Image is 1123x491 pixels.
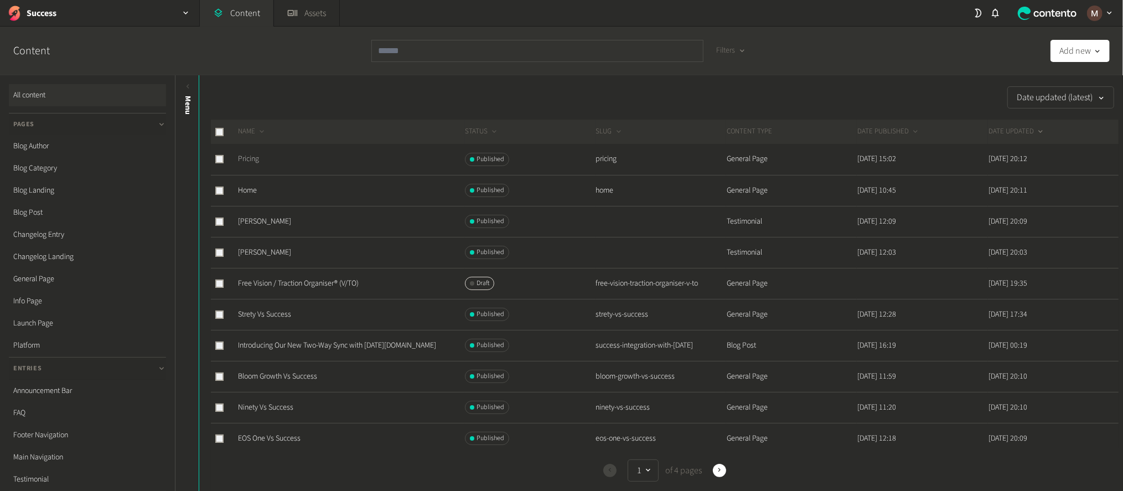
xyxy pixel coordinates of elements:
span: Draft [477,278,489,288]
img: Success [7,6,22,21]
td: home [596,175,726,206]
th: CONTENT TYPE [726,120,857,144]
span: Menu [182,96,194,115]
a: Strety Vs Success [238,309,291,320]
button: Filters [708,40,755,62]
span: Published [477,154,504,164]
button: Add new [1050,40,1110,62]
a: Footer Navigation [9,424,166,446]
a: All content [9,84,166,106]
span: Published [477,340,504,350]
a: EOS One Vs Success [238,433,301,444]
td: General Page [726,175,857,206]
td: Testimonial [726,237,857,268]
button: Date updated (latest) [1007,86,1114,108]
time: [DATE] 12:28 [857,309,896,320]
td: bloom-growth-vs-success [596,361,726,392]
a: Pricing [238,153,259,164]
button: 1 [628,459,659,482]
td: ninety-vs-success [596,392,726,423]
a: Launch Page [9,312,166,334]
time: [DATE] 11:59 [857,371,896,382]
td: General Page [726,268,857,299]
span: Pages [13,120,34,130]
span: Published [477,402,504,412]
span: Published [477,216,504,226]
span: Published [477,433,504,443]
td: strety-vs-success [596,299,726,330]
h2: Success [27,7,56,20]
td: success-integration-with-[DATE] [596,330,726,361]
a: Testimonial [9,468,166,490]
a: Changelog Landing [9,246,166,268]
a: Bloom Growth Vs Success [238,371,317,382]
a: Ninety Vs Success [238,402,293,413]
time: [DATE] 19:35 [989,278,1027,289]
time: [DATE] 20:10 [989,402,1027,413]
td: free-vision-traction-organiser-v-to [596,268,726,299]
a: Free Vision / Traction Organiser® (V/TO) [238,278,359,289]
td: Testimonial [726,206,857,237]
time: [DATE] 20:10 [989,371,1027,382]
time: [DATE] 16:19 [857,340,896,351]
a: FAQ [9,402,166,424]
time: [DATE] 17:34 [989,309,1027,320]
td: Blog Post [726,330,857,361]
td: General Page [726,361,857,392]
time: [DATE] 10:45 [857,185,896,196]
span: Published [477,371,504,381]
time: [DATE] 00:19 [989,340,1027,351]
time: [DATE] 12:03 [857,247,896,258]
span: Published [477,247,504,257]
a: [PERSON_NAME] [238,216,291,227]
a: Blog Category [9,157,166,179]
a: Home [238,185,257,196]
a: Platform [9,334,166,356]
a: Main Navigation [9,446,166,468]
td: General Page [726,423,857,454]
time: [DATE] 20:03 [989,247,1027,258]
img: Marinel G [1087,6,1103,21]
time: [DATE] 15:02 [857,153,896,164]
time: [DATE] 11:20 [857,402,896,413]
a: Changelog Entry [9,224,166,246]
a: General Page [9,268,166,290]
a: Introducing Our New Two-Way Sync with [DATE][DOMAIN_NAME] [238,340,436,351]
td: General Page [726,144,857,175]
a: Blog Author [9,135,166,157]
a: Info Page [9,290,166,312]
button: NAME [238,126,266,137]
time: [DATE] 12:09 [857,216,896,227]
button: DATE UPDATED [989,126,1045,137]
span: of 4 pages [663,464,702,477]
span: Published [477,309,504,319]
td: General Page [726,392,857,423]
span: Published [477,185,504,195]
time: [DATE] 20:09 [989,216,1027,227]
button: DATE PUBLISHED [857,126,920,137]
span: Entries [13,364,42,374]
button: SLUG [596,126,623,137]
td: General Page [726,299,857,330]
a: [PERSON_NAME] [238,247,291,258]
h2: Content [13,43,75,59]
time: [DATE] 20:09 [989,433,1027,444]
span: Filters [717,45,736,56]
a: Blog Landing [9,179,166,201]
td: pricing [596,144,726,175]
time: [DATE] 12:18 [857,433,896,444]
button: STATUS [465,126,499,137]
time: [DATE] 20:11 [989,185,1027,196]
a: Blog Post [9,201,166,224]
time: [DATE] 20:12 [989,153,1027,164]
td: eos-one-vs-success [596,423,726,454]
a: Announcement Bar [9,380,166,402]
